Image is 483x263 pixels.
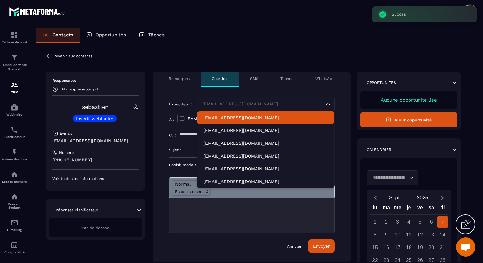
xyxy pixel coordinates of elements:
div: 21 [437,242,448,253]
p: Opportunités [96,32,126,38]
p: Aucune opportunité liée [367,97,451,103]
a: accountantaccountantComptabilité [2,236,27,259]
p: Tâches [148,32,165,38]
p: Expéditeur : [169,102,192,107]
button: Open months overlay [381,192,409,203]
p: Automatisations [2,158,27,161]
p: Espace membre [2,180,27,183]
div: je [403,203,414,214]
div: 20 [426,242,437,253]
div: 2 [381,216,392,228]
button: Envoyer [308,239,335,253]
div: di [437,203,448,214]
div: 8 [370,229,381,240]
p: E-mail [60,131,72,136]
p: E-mailing [2,228,27,232]
div: 1 [370,216,381,228]
a: Annuler [287,244,302,249]
p: [EMAIL_ADDRESS][DOMAIN_NAME] [52,138,139,144]
a: Ouvrir le chat [456,237,475,257]
p: Choisir modèle [169,162,335,167]
div: 4 [403,216,414,228]
img: formation [11,81,18,89]
p: [EMAIL_ADDRESS][DOMAIN_NAME] [187,116,252,121]
div: lu [369,203,380,214]
a: sebastien [82,104,109,110]
div: ve [414,203,425,214]
div: 3 [392,216,403,228]
div: 13 [426,229,437,240]
div: 17 [392,242,403,253]
p: contact@formationconciergerie.com [203,114,328,121]
p: SMS [250,76,258,81]
button: Open years overlay [409,192,436,203]
p: Réponses Planificateur [56,207,98,213]
div: 11 [403,229,414,240]
p: Courriels [212,76,228,81]
p: Cc : [169,133,176,138]
img: social-network [11,193,18,201]
img: automations [11,148,18,156]
p: support@trk.conciergerieclesenmain.com [203,178,328,185]
div: Search for option [367,170,418,185]
p: Remarques [169,76,190,81]
img: formation [11,31,18,39]
a: automationsautomationsAutomatisations [2,143,27,166]
a: schedulerschedulerPlanificateur [2,121,27,143]
div: 14 [437,229,448,240]
div: ma [381,203,392,214]
p: Sujet : [169,147,181,152]
p: contact@mkt.conciergerieclesenmain.com [203,166,328,172]
button: Ajout opportunité [360,112,458,127]
p: Responsable [52,78,139,83]
p: Comptabilité [2,251,27,254]
img: email [11,219,18,227]
p: Revenir aux contacts [53,54,92,58]
a: formationformationTunnel de vente Site web [2,49,27,76]
a: formationformationTableau de bord [2,26,27,49]
img: formation [11,53,18,61]
p: contact@conciergerieclesenmain.com [203,153,328,159]
a: Tâches [132,28,171,43]
div: 12 [414,229,425,240]
p: [PHONE_NUMBER] [52,157,139,163]
p: Numéro [59,150,74,155]
div: sa [426,203,437,214]
img: logo [9,6,66,17]
p: Tâches [280,76,293,81]
div: 9 [381,229,392,240]
div: 7 [437,216,448,228]
p: Contacts [52,32,73,38]
img: automations [11,171,18,178]
input: Search for option [371,174,407,181]
a: Contacts [36,28,80,43]
p: Webinaire [2,113,27,116]
p: Inscrit webinaire [76,116,113,121]
p: Opportunités [367,80,396,85]
div: me [392,203,403,214]
a: emailemailE-mailing [2,214,27,236]
a: automationsautomationsEspace membre [2,166,27,188]
div: Search for option [197,97,335,112]
button: Next month [436,193,448,202]
p: À : [169,117,174,122]
div: 6 [426,216,437,228]
a: automationsautomationsWebinaire [2,99,27,121]
a: Opportunités [80,28,132,43]
div: 16 [381,242,392,253]
p: Calendrier [367,147,391,152]
p: No responsable yet [62,87,98,91]
p: CRM [2,90,27,94]
img: accountant [11,241,18,249]
button: Previous month [370,193,381,202]
a: formationformationCRM [2,76,27,99]
a: social-networksocial-networkRéseaux Sociaux [2,188,27,214]
p: support@trk.formationconciergerie.com [203,140,328,146]
p: Réseaux Sociaux [2,202,27,209]
img: scheduler [11,126,18,134]
p: WhatsApp [315,76,335,81]
p: sale@mkt.formationconciergerie.com [203,127,328,134]
div: 18 [403,242,414,253]
div: 15 [370,242,381,253]
p: Planificateur [2,135,27,139]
